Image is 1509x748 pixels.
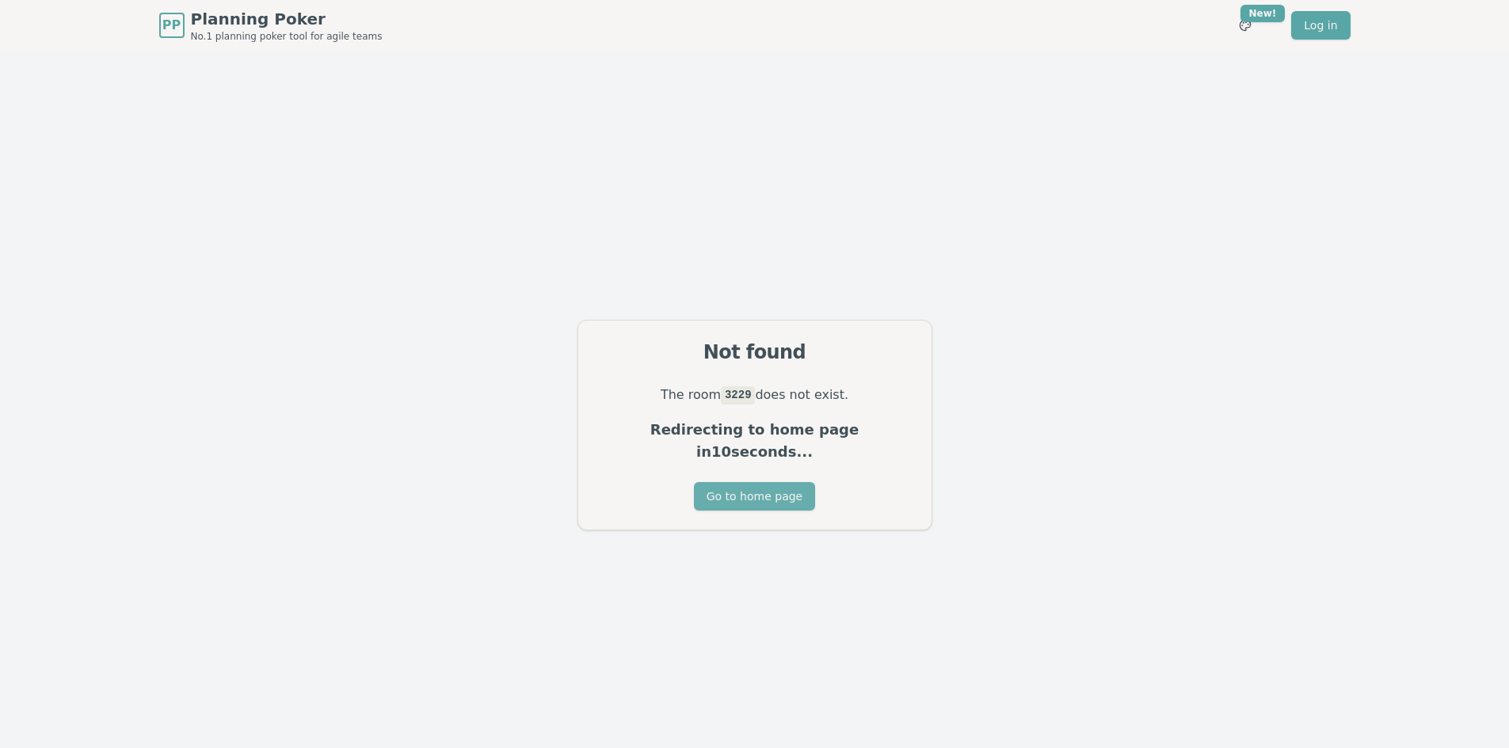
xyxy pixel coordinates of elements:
span: No.1 planning poker tool for agile teams [191,30,383,43]
div: New! [1240,5,1286,22]
button: New! [1231,11,1259,40]
a: Log in [1291,11,1350,40]
code: 3229 [721,386,755,404]
span: Planning Poker [191,8,383,30]
a: PPPlanning PokerNo.1 planning poker tool for agile teams [159,8,383,43]
button: Go to home page [694,482,815,511]
span: PP [162,16,181,35]
div: Not found [597,340,913,365]
p: The room does not exist. [597,384,913,406]
p: Redirecting to home page in 10 seconds... [597,419,913,463]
